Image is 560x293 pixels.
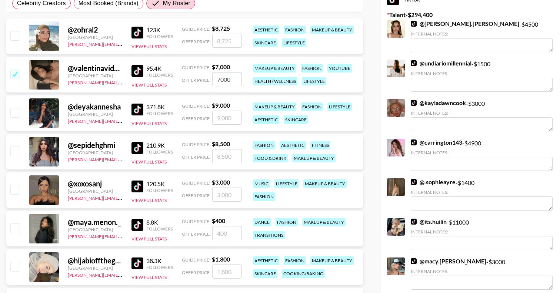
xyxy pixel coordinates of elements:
[68,78,213,85] a: [PERSON_NAME][EMAIL_ADDRESS][PERSON_NAME][DOMAIN_NAME]
[131,82,167,88] button: View Full Stats
[131,27,143,38] img: TikTok
[292,154,336,162] div: makeup & beauty
[68,40,213,47] a: [PERSON_NAME][EMAIL_ADDRESS][PERSON_NAME][DOMAIN_NAME]
[411,60,471,67] a: @undiariomillennial
[182,154,211,160] span: Offer Price:
[411,20,519,27] a: @[PERSON_NAME].[PERSON_NAME]
[253,192,275,201] div: fashion
[411,71,553,76] div: Internal Notes:
[182,231,211,237] span: Offer Price:
[280,141,306,149] div: aesthetic
[310,256,354,265] div: makeup & beauty
[68,73,123,78] div: [GEOGRAPHIC_DATA]
[212,256,230,263] strong: $ 1,800
[68,117,213,124] a: [PERSON_NAME][EMAIL_ADDRESS][PERSON_NAME][DOMAIN_NAME]
[146,65,173,72] div: 95.4K
[68,188,123,194] div: [GEOGRAPHIC_DATA]
[301,102,323,111] div: fashion
[411,150,553,155] div: Internal Notes:
[182,180,210,186] span: Guide Price:
[68,271,213,278] a: [PERSON_NAME][EMAIL_ADDRESS][PERSON_NAME][DOMAIN_NAME]
[411,178,553,211] div: - $ 1400
[212,34,242,48] input: 8,725
[282,38,306,47] div: lifestyle
[212,140,230,147] strong: $ 8,500
[303,179,347,188] div: makeup & beauty
[253,141,275,149] div: fashion
[253,26,279,34] div: aesthetic
[131,236,167,242] button: View Full Stats
[411,60,553,92] div: - $ 1500
[253,77,297,85] div: health / wellness
[411,218,447,225] a: @its.huilin
[182,26,210,32] span: Guide Price:
[253,231,285,239] div: transitions
[68,141,123,150] div: @ sepidehghmi
[411,257,486,265] a: @macy.[PERSON_NAME]
[131,275,167,280] button: View Full Stats
[253,154,288,162] div: food & drink
[146,180,173,188] div: 120.5K
[182,257,210,263] span: Guide Price:
[253,64,296,73] div: makeup & beauty
[411,258,417,264] img: TikTok
[182,142,210,147] span: Guide Price:
[274,179,299,188] div: lifestyle
[411,60,417,66] img: TikTok
[68,218,123,227] div: @ maya.menon._
[146,111,173,116] div: Followers
[310,141,330,149] div: fitness
[131,198,167,203] button: View Full Stats
[253,179,270,188] div: music
[302,77,326,85] div: lifestyle
[146,103,173,111] div: 371.8K
[411,179,417,185] img: TikTok
[146,34,173,39] div: Followers
[68,111,123,117] div: [GEOGRAPHIC_DATA]
[182,270,211,275] span: Offer Price:
[182,116,211,121] span: Offer Price:
[131,44,167,49] button: View Full Stats
[212,217,225,224] strong: $ 400
[411,189,553,195] div: Internal Notes:
[253,115,279,124] div: aesthetic
[411,139,462,146] a: @carrington143
[411,257,553,290] div: - $ 3000
[131,257,143,269] img: TikTok
[253,256,279,265] div: aesthetic
[146,26,173,34] div: 123K
[212,63,230,70] strong: $ 7,000
[310,26,354,34] div: makeup & beauty
[212,188,242,202] input: 3,000
[182,77,211,83] span: Offer Price:
[131,159,167,165] button: View Full Stats
[411,99,553,131] div: - $ 3000
[212,149,242,163] input: 8,500
[282,269,325,278] div: cooking/baking
[284,256,306,265] div: fashion
[302,218,346,226] div: makeup & beauty
[212,25,230,32] strong: $ 8,725
[182,39,211,44] span: Offer Price:
[212,179,230,186] strong: $ 3,000
[182,193,211,198] span: Offer Price:
[411,100,417,106] img: TikTok
[284,115,308,124] div: skincare
[284,26,306,34] div: fashion
[253,38,277,47] div: skincare
[301,64,323,73] div: fashion
[212,102,230,109] strong: $ 9,000
[411,219,417,225] img: TikTok
[411,31,553,37] div: Internal Notes:
[212,111,242,125] input: 9,000
[327,64,352,73] div: youtube
[68,179,123,188] div: @ xoxosanj
[146,142,173,149] div: 210.9K
[411,178,456,186] a: @.sophieayre
[253,102,296,111] div: makeup & beauty
[411,20,553,52] div: - $ 4500
[182,103,210,109] span: Guide Price:
[68,102,123,111] div: @ deyakannesha
[68,194,213,201] a: [PERSON_NAME][EMAIL_ADDRESS][PERSON_NAME][DOMAIN_NAME]
[68,155,213,162] a: [PERSON_NAME][EMAIL_ADDRESS][PERSON_NAME][DOMAIN_NAME]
